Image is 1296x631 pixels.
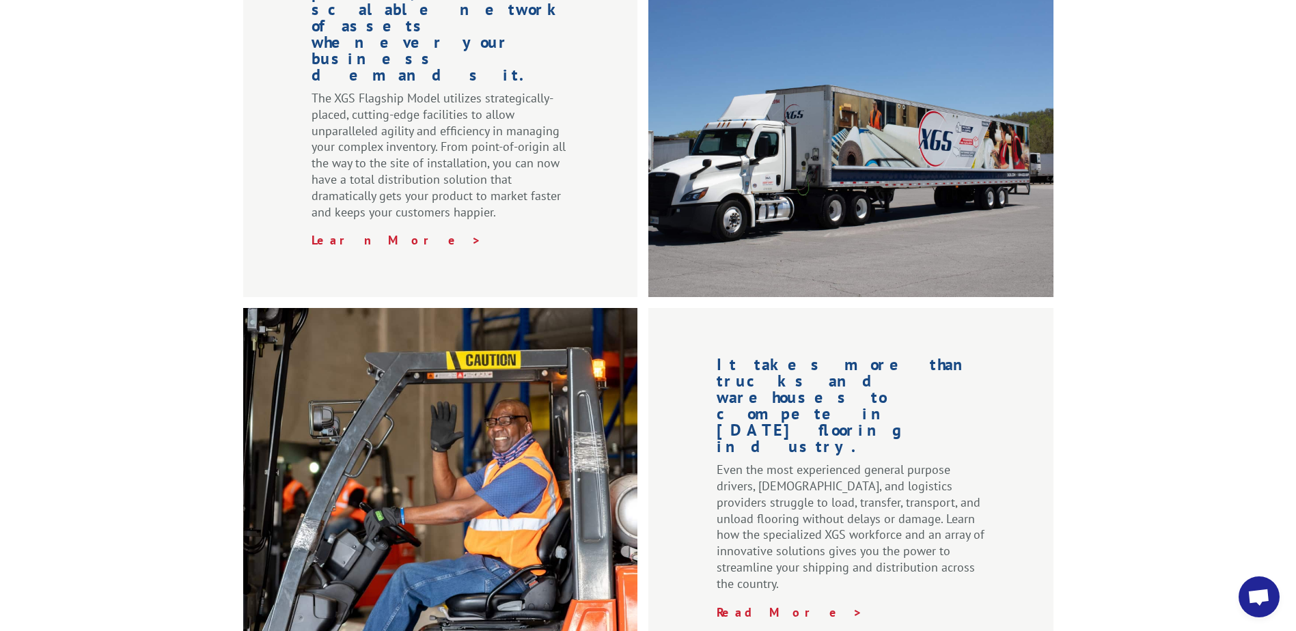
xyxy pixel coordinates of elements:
h1: It takes more than trucks and warehouses to compete in [DATE] flooring industry. [717,356,985,462]
a: Read More > [717,604,863,620]
div: Open chat [1239,576,1280,617]
p: Even the most experienced general purpose drivers, [DEMOGRAPHIC_DATA], and logistics providers st... [717,462,985,604]
a: Learn More > [312,232,482,248]
p: The XGS Flagship Model utilizes strategically-placed, cutting-edge facilities to allow unparallel... [312,90,569,232]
